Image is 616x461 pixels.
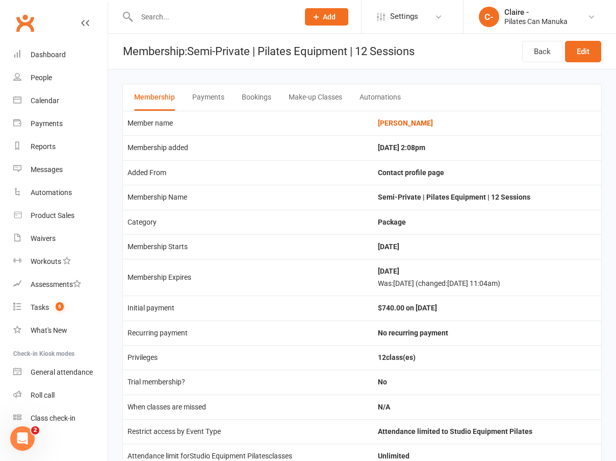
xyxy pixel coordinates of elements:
[31,414,75,422] div: Class check-in
[108,34,415,69] h1: Membership: Semi-Private | Pilates Equipment | 12 Sessions
[31,51,66,59] div: Dashboard
[123,111,373,135] td: Member name
[373,210,601,234] td: Package
[123,321,373,345] td: Recurring payment
[123,259,373,296] td: Membership Expires
[373,395,601,419] td: N/A
[323,13,336,21] span: Add
[123,419,373,444] td: Restrict access by Event Type
[134,10,292,24] input: Search...
[13,112,108,135] a: Payments
[31,96,59,105] div: Calendar
[373,419,601,444] td: Attendance limited to Studio Equipment Pilates
[289,84,342,111] button: Make-up Classes
[378,268,597,275] div: [DATE]
[13,384,108,407] a: Roll call
[31,211,74,220] div: Product Sales
[373,370,601,394] td: No
[31,391,55,399] div: Roll call
[13,227,108,250] a: Waivers
[305,8,348,26] button: Add
[56,302,64,311] span: 5
[373,135,601,160] td: [DATE] 2:08pm
[123,234,373,259] td: Membership Starts
[373,234,601,259] td: [DATE]
[373,160,601,185] td: Contact profile page
[123,160,373,185] td: Added From
[123,185,373,209] td: Membership Name
[390,5,418,28] span: Settings
[360,84,401,111] button: Automations
[31,234,56,242] div: Waivers
[565,41,601,62] a: Edit
[192,84,224,111] button: Payments
[373,185,601,209] td: Semi-Private | Pilates Equipment | 12 Sessions
[31,326,67,334] div: What's New
[31,303,49,311] div: Tasks
[13,273,108,296] a: Assessments
[12,10,38,36] a: Clubworx
[31,188,72,197] div: Automations
[242,84,271,111] button: Bookings
[479,7,499,27] div: C-
[13,361,108,384] a: General attendance kiosk mode
[378,280,597,287] div: Was: [DATE]
[31,368,93,376] div: General attendance
[13,66,108,89] a: People
[13,181,108,204] a: Automations
[13,89,108,112] a: Calendar
[123,345,373,370] td: Privileges
[123,210,373,234] td: Category
[10,426,35,451] iframe: Intercom live chat
[31,280,81,288] div: Assessments
[504,17,568,26] div: Pilates Can Manuka
[123,395,373,419] td: When classes are missed
[31,257,61,265] div: Workouts
[522,41,562,62] a: Back
[31,74,52,82] div: People
[13,43,108,66] a: Dashboard
[378,354,597,361] li: 12 class(es)
[123,135,373,160] td: Membership added
[31,426,39,434] span: 2
[13,135,108,158] a: Reports
[123,370,373,394] td: Trial membership?
[13,407,108,430] a: Class kiosk mode
[378,119,433,127] a: [PERSON_NAME]
[416,279,500,287] span: (changed: [DATE] 11:04am )
[134,84,175,111] button: Membership
[13,319,108,342] a: What's New
[373,321,601,345] td: No recurring payment
[373,296,601,320] td: $740.00 on [DATE]
[13,204,108,227] a: Product Sales
[31,142,56,151] div: Reports
[504,8,568,17] div: Claire -
[13,250,108,273] a: Workouts
[31,119,63,128] div: Payments
[13,158,108,181] a: Messages
[13,296,108,319] a: Tasks 5
[123,296,373,320] td: Initial payment
[31,165,63,174] div: Messages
